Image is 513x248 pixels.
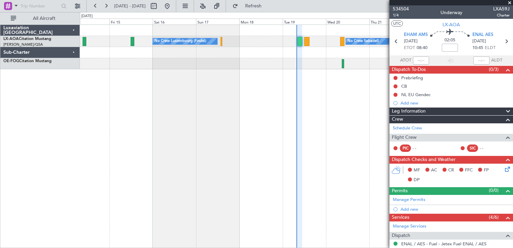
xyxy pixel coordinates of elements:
[472,45,483,51] span: 10:45
[401,241,486,247] a: ENAL / AES - Fuel - Jetex Fuel ENAL / AES
[3,37,19,41] span: LX-AOA
[472,38,486,45] span: [DATE]
[393,12,409,18] span: 1/4
[20,1,59,11] input: Trip Number
[239,18,283,25] div: Mon 18
[154,36,206,46] div: No Crew Luxembourg (Findel)
[392,187,408,195] span: Permits
[465,167,473,174] span: FFC
[489,214,499,221] span: (4/6)
[283,18,326,25] div: Tue 19
[404,32,428,38] span: EHAM AMS
[404,45,415,51] span: ETOT
[239,4,268,8] span: Refresh
[493,12,510,18] span: Charter
[414,177,420,183] span: DP
[404,38,418,45] span: [DATE]
[491,57,502,64] span: ALDT
[66,18,109,25] div: Thu 14
[391,20,403,27] button: UTC
[3,59,52,63] a: OE-FOGCitation Mustang
[393,125,422,132] a: Schedule Crew
[392,232,410,240] span: Dispatch
[393,223,426,230] a: Manage Services
[109,18,153,25] div: Fri 15
[472,32,493,38] span: ENAL AES
[392,134,417,141] span: Flight Crew
[400,57,411,64] span: ATOT
[467,144,478,152] div: SIC
[485,45,496,51] span: ELDT
[484,167,489,174] span: FP
[445,37,455,44] span: 02:05
[401,92,430,97] div: NL EU Gendec
[413,145,428,151] div: - -
[401,75,423,81] div: Prebriefing
[431,167,437,174] span: AC
[480,145,495,151] div: - -
[392,214,409,221] span: Services
[440,9,462,16] div: Underway
[489,66,499,73] span: (0/3)
[393,5,409,12] span: 534504
[153,18,196,25] div: Sat 16
[114,3,146,9] span: [DATE] - [DATE]
[7,13,73,24] button: All Aircraft
[17,16,71,21] span: All Aircraft
[347,36,379,46] div: No Crew Sabadell
[81,13,93,19] div: [DATE]
[493,5,510,12] span: LXA59J
[489,187,499,194] span: (0/0)
[448,167,454,174] span: CR
[229,1,270,11] button: Refresh
[326,18,369,25] div: Wed 20
[392,116,403,123] span: Crew
[414,167,420,174] span: MF
[392,156,456,164] span: Dispatch Checks and Weather
[3,59,19,63] span: OE-FOG
[401,206,510,212] div: Add new
[369,18,413,25] div: Thu 21
[392,66,426,74] span: Dispatch To-Dos
[401,100,510,106] div: Add new
[196,18,239,25] div: Sun 17
[442,21,460,28] span: LX-AOA
[413,56,429,65] input: --:--
[393,197,425,203] a: Manage Permits
[3,42,43,47] a: [PERSON_NAME]/QSA
[400,144,411,152] div: PIC
[392,108,426,115] span: Leg Information
[417,45,427,51] span: 08:40
[401,83,407,89] div: CB
[3,37,51,41] a: LX-AOACitation Mustang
